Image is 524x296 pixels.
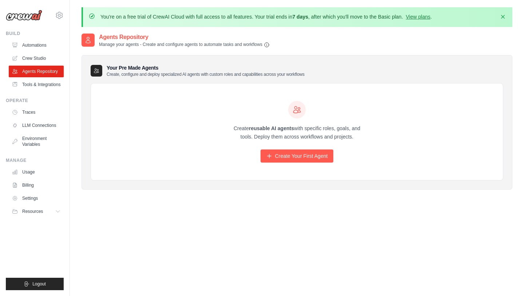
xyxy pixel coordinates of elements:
a: Billing [9,179,64,191]
p: Manage your agents - Create and configure agents to automate tasks and workflows [99,42,270,48]
p: You're on a free trial of CrewAI Cloud with full access to all features. Your trial ends in , aft... [100,13,432,20]
a: Tools & Integrations [9,79,64,90]
button: Logout [6,278,64,290]
a: Crew Studio [9,52,64,64]
strong: 7 days [292,14,308,20]
button: Resources [9,206,64,217]
a: Agents Repository [9,66,64,77]
a: Create Your First Agent [261,149,334,163]
a: Settings [9,192,64,204]
a: Environment Variables [9,133,64,150]
span: Logout [32,281,46,287]
a: View plans [406,14,430,20]
h2: Agents Repository [99,33,270,42]
div: Build [6,31,64,36]
img: Logo [6,10,42,21]
a: Traces [9,106,64,118]
a: LLM Connections [9,120,64,131]
div: Manage [6,157,64,163]
p: Create with specific roles, goals, and tools. Deploy them across workflows and projects. [227,124,367,141]
h3: Your Pre Made Agents [107,64,305,77]
span: Resources [22,209,43,214]
strong: reusable AI agents [249,125,294,131]
div: Operate [6,98,64,104]
p: Create, configure and deploy specialized AI agents with custom roles and capabilities across your... [107,71,305,77]
a: Automations [9,39,64,51]
a: Usage [9,166,64,178]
